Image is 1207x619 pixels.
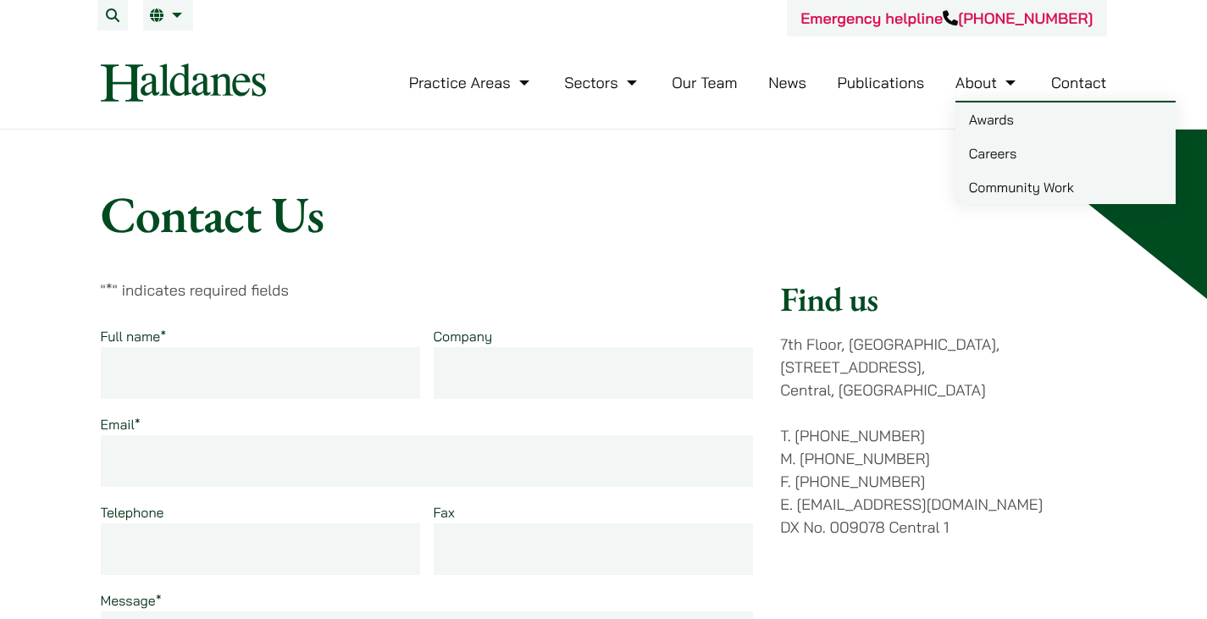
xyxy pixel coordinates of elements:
[434,328,493,345] label: Company
[101,504,164,521] label: Telephone
[838,73,925,92] a: Publications
[101,279,754,301] p: " " indicates required fields
[101,64,266,102] img: Logo of Haldanes
[780,333,1106,401] p: 7th Floor, [GEOGRAPHIC_DATA], [STREET_ADDRESS], Central, [GEOGRAPHIC_DATA]
[101,592,162,609] label: Message
[780,279,1106,319] h2: Find us
[672,73,737,92] a: Our Team
[101,184,1107,245] h1: Contact Us
[780,424,1106,539] p: T. [PHONE_NUMBER] M. [PHONE_NUMBER] F. [PHONE_NUMBER] E. [EMAIL_ADDRESS][DOMAIN_NAME] DX No. 0090...
[150,8,186,22] a: EN
[1051,73,1107,92] a: Contact
[955,170,1176,204] a: Community Work
[800,8,1093,28] a: Emergency helpline[PHONE_NUMBER]
[955,73,1020,92] a: About
[955,102,1176,136] a: Awards
[564,73,640,92] a: Sectors
[101,416,141,433] label: Email
[955,136,1176,170] a: Careers
[434,504,455,521] label: Fax
[409,73,534,92] a: Practice Areas
[768,73,806,92] a: News
[101,328,167,345] label: Full name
